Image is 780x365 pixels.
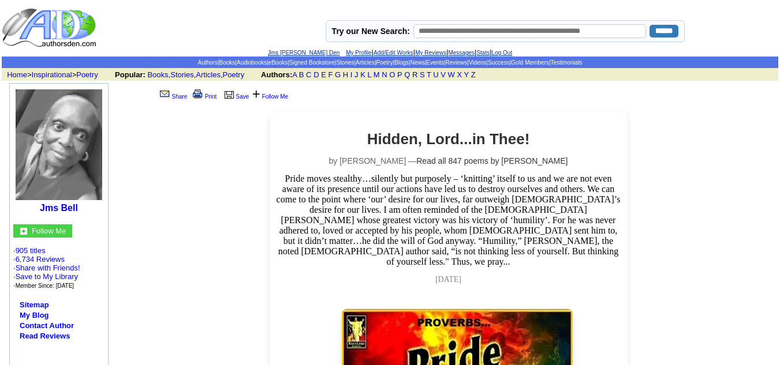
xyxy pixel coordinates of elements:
[292,70,297,79] a: A
[115,70,145,79] b: Popular:
[415,50,446,56] a: My Reviews
[160,89,170,99] img: share_page.gif
[7,70,27,79] a: Home
[158,93,188,100] a: Share
[223,89,236,99] img: library.gif
[76,70,98,79] a: Poetry
[275,130,622,148] h2: Hidden, Lord...in Thee!
[397,70,402,79] a: P
[20,332,70,340] a: Read Reviews
[197,59,582,66] span: | | | | | | | | | | | | | | |
[382,70,387,79] a: N
[20,228,27,235] img: gc.jpg
[412,70,417,79] a: R
[394,59,409,66] a: Blogs
[550,59,582,66] a: Testimonials
[314,70,319,79] a: D
[275,156,622,165] p: by [PERSON_NAME] —
[289,59,335,66] a: Signed Bookstore
[196,70,221,79] a: Articles
[20,311,49,319] a: My Blog
[32,225,66,235] a: Follow Me
[223,70,245,79] a: Poetry
[20,321,74,330] a: Contact Author
[268,50,339,56] a: Jms [PERSON_NAME] Den
[427,70,431,79] a: T
[275,275,622,284] p: [DATE]
[13,246,80,289] font: · ·
[262,93,289,100] a: Follow Me
[321,70,326,79] a: E
[328,70,333,79] a: F
[191,93,217,100] a: Print
[20,300,49,309] a: Sitemap
[40,203,78,213] a: Jms Bell
[376,59,393,66] a: Poetry
[389,70,395,79] a: O
[410,59,425,66] a: News
[16,255,65,264] a: 6,734 Reviews
[115,70,486,79] font: , , ,
[441,70,446,79] a: V
[457,70,462,79] a: X
[16,89,102,200] img: 108732.jpg
[237,59,267,66] a: Audiobooks
[404,70,410,79] a: Q
[268,59,288,66] a: eBooks
[350,70,353,79] a: I
[170,70,193,79] a: Stories
[16,272,78,281] a: Save to My Library
[469,59,486,66] a: Videos
[268,48,512,57] font: | | | | |
[147,70,168,79] a: Books
[299,70,304,79] a: B
[488,59,510,66] a: Success
[2,7,99,48] img: logo_ad.gif
[3,70,113,79] font: > >
[197,59,217,66] a: Authors
[367,70,371,79] a: L
[356,59,375,66] a: Articles
[13,264,80,289] font: · · ·
[354,70,359,79] a: J
[335,70,341,79] a: G
[416,156,568,165] a: Read all 847 poems by [PERSON_NAME]
[426,59,444,66] a: Events
[464,70,469,79] a: Y
[32,70,72,79] a: Inspirational
[252,86,260,101] font: +
[332,27,410,36] label: Try our New Search:
[471,70,476,79] a: Z
[223,93,249,100] a: Save
[336,59,354,66] a: Stories
[343,70,348,79] a: H
[306,70,311,79] a: C
[445,59,467,66] a: Reviews
[511,59,549,66] a: Gold Members
[16,246,46,255] a: 905 titles
[374,70,380,79] a: M
[448,70,455,79] a: W
[476,50,490,56] a: Stats
[448,50,475,56] a: Messages
[16,264,80,272] a: Share with Friends!
[219,59,236,66] a: Books
[492,50,513,56] a: Log Out
[32,227,66,235] font: Follow Me
[16,283,74,289] font: Member Since: [DATE]
[261,70,292,79] b: Authors:
[374,50,413,56] a: Add/Edit Works
[420,70,425,79] a: S
[360,70,365,79] a: K
[193,89,203,99] img: print.gif
[433,70,438,79] a: U
[346,50,371,56] a: My Profile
